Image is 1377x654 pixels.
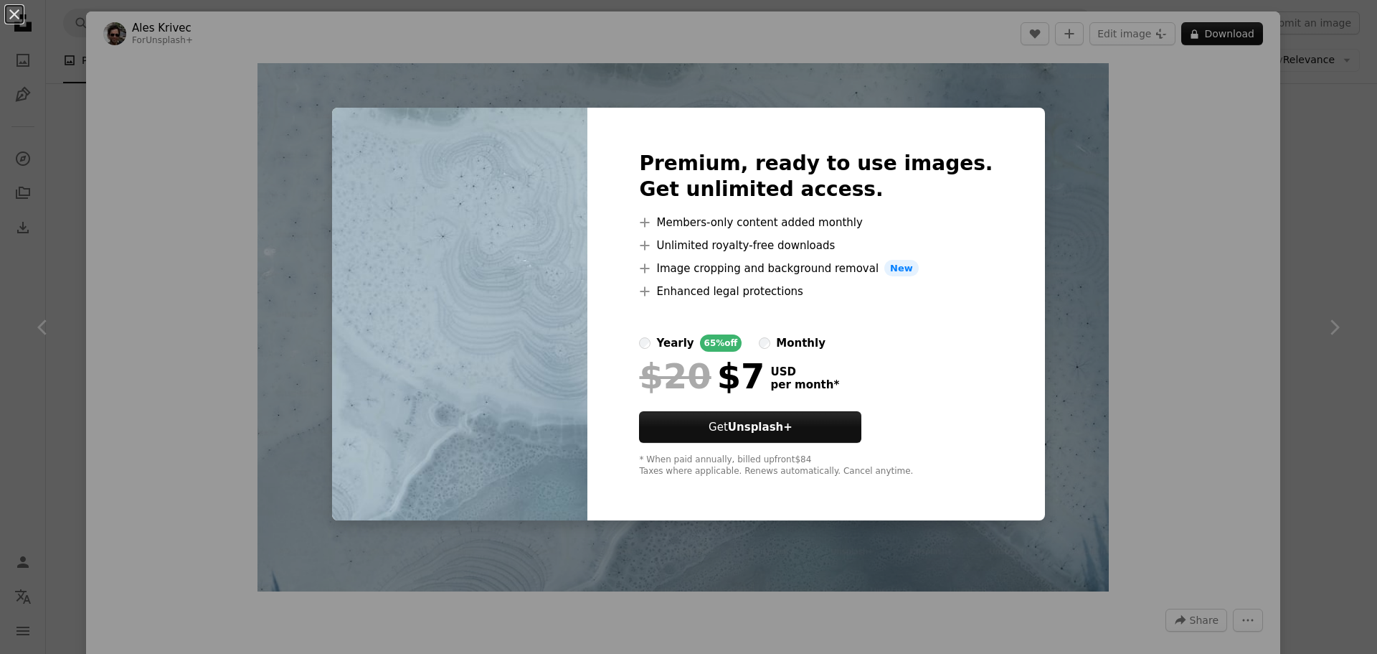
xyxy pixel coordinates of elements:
[728,421,792,434] strong: Unsplash+
[639,358,711,395] span: $20
[639,214,993,231] li: Members-only content added monthly
[884,260,919,277] span: New
[759,337,770,349] input: monthly
[776,335,825,352] div: monthly
[332,108,587,521] img: premium_photo-1674729243673-0b5e871a8a24
[639,237,993,254] li: Unlimited royalty-free downloads
[700,335,742,352] div: 65% off
[639,337,650,349] input: yearly65%off
[639,260,993,277] li: Image cropping and background removal
[656,335,694,352] div: yearly
[639,151,993,202] h2: Premium, ready to use images. Get unlimited access.
[770,365,839,378] span: USD
[639,411,861,443] button: GetUnsplash+
[639,283,993,300] li: Enhanced legal protections
[639,454,993,477] div: * When paid annually, billed upfront $84 Taxes where applicable. Renews automatically. Cancel any...
[770,378,839,391] span: per month *
[639,358,765,395] div: $7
